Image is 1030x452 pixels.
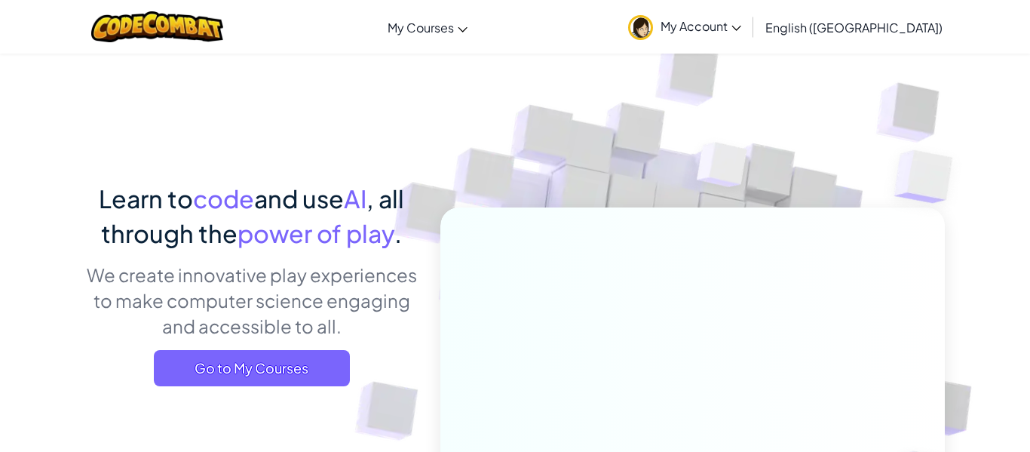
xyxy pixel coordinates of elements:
span: My Courses [388,20,454,35]
span: AI [344,183,366,214]
p: We create innovative play experiences to make computer science engaging and accessible to all. [85,262,418,339]
span: Learn to [99,183,193,214]
span: English ([GEOGRAPHIC_DATA]) [765,20,943,35]
img: Overlap cubes [864,113,995,241]
a: My Courses [380,7,475,48]
a: Go to My Courses [154,350,350,386]
a: English ([GEOGRAPHIC_DATA]) [758,7,950,48]
span: My Account [661,18,741,34]
span: and use [254,183,344,214]
img: avatar [628,15,653,40]
img: CodeCombat logo [91,11,223,42]
span: . [394,218,402,248]
img: Overlap cubes [669,112,777,225]
span: power of play [238,218,394,248]
span: code [193,183,254,214]
a: My Account [621,3,749,51]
